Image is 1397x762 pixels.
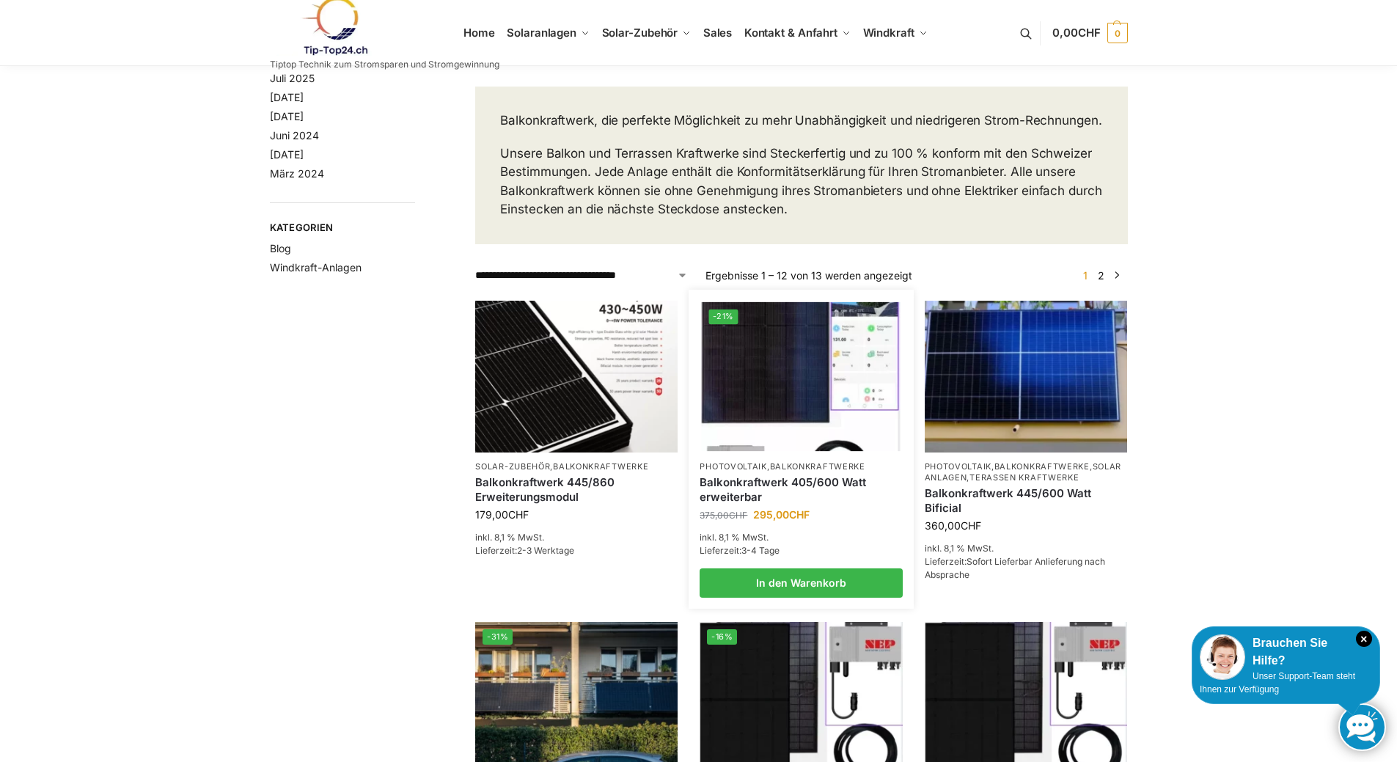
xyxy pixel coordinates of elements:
a: Terassen Kraftwerke [969,472,1079,483]
a: Photovoltaik [925,461,991,472]
span: Windkraft [863,26,914,40]
span: Lieferzeit: [925,556,1105,580]
p: inkl. 8,1 % MwSt. [475,531,678,544]
span: Sofort Lieferbar Anlieferung nach Absprache [925,556,1105,580]
p: inkl. 8,1 % MwSt. [700,531,902,544]
span: Lieferzeit: [475,545,574,556]
img: Customer service [1200,634,1245,680]
div: Brauchen Sie Hilfe? [1200,634,1372,670]
img: Balkonkraftwerk 445/860 Erweiterungsmodul [475,301,678,453]
span: Seite 1 [1079,269,1091,282]
span: Sales [703,26,733,40]
img: Steckerfertig Plug & Play mit 410 Watt [702,301,901,450]
a: Juni 2024 [270,129,319,142]
a: Balkonkraftwerk 445/860 Erweiterungsmodul [475,475,678,504]
a: -21%Steckerfertig Plug & Play mit 410 Watt [702,301,901,450]
i: Schließen [1356,631,1372,647]
span: CHF [961,519,981,532]
a: Photovoltaik [700,461,766,472]
bdi: 360,00 [925,519,981,532]
a: Seite 2 [1094,269,1108,282]
span: 0,00 [1052,26,1100,40]
a: Balkonkraftwerk 445/600 Watt Bificial [925,486,1127,515]
a: [DATE] [270,110,304,122]
p: inkl. 8,1 % MwSt. [925,542,1127,555]
p: , [475,461,678,472]
span: 3-4 Tage [741,545,780,556]
a: Solar-Zubehör [475,461,550,472]
span: CHF [789,508,810,521]
a: 0,00CHF 0 [1052,11,1127,55]
span: Unser Support-Team steht Ihnen zur Verfügung [1200,671,1355,695]
bdi: 295,00 [753,508,810,521]
span: Lieferzeit: [700,545,780,556]
p: Balkonkraftwerk, die perfekte Möglichkeit zu mehr Unabhängigkeit und niedrigeren Strom-Rechnungen. [500,111,1102,131]
a: Balkonkraftwerke [553,461,648,472]
span: CHF [1078,26,1101,40]
a: Juli 2025 [270,72,315,84]
span: Solar-Zubehör [602,26,678,40]
a: [DATE] [270,148,304,161]
a: Solaranlagen [925,461,1122,483]
a: Balkonkraftwerk 405/600 Watt erweiterbar [700,475,902,504]
nav: Produkt-Seitennummerierung [1074,268,1127,283]
span: Kontakt & Anfahrt [744,26,837,40]
bdi: 375,00 [700,510,747,521]
span: 2-3 Werktage [517,545,574,556]
img: Solaranlage für den kleinen Balkon [925,301,1127,453]
span: CHF [729,510,747,521]
span: 0 [1107,23,1128,43]
a: Blog [270,242,291,254]
a: [DATE] [270,91,304,103]
p: , [700,461,902,472]
span: CHF [508,508,529,521]
a: Windkraft-Anlagen [270,261,362,274]
p: Tiptop Technik zum Stromsparen und Stromgewinnung [270,60,499,69]
a: → [1111,268,1122,283]
p: , , , [925,461,1127,484]
p: Unsere Balkon und Terrassen Kraftwerke sind Steckerfertig und zu 100 % konform mit den Schweizer ... [500,144,1102,219]
a: März 2024 [270,167,324,180]
a: Balkonkraftwerke [994,461,1090,472]
span: Kategorien [270,221,416,235]
p: Ergebnisse 1 – 12 von 13 werden angezeigt [705,268,912,283]
select: Shop-Reihenfolge [475,268,688,283]
bdi: 179,00 [475,508,529,521]
a: Balkonkraftwerke [770,461,865,472]
span: Solaranlagen [507,26,576,40]
a: In den Warenkorb legen: „Balkonkraftwerk 405/600 Watt erweiterbar“ [700,568,902,598]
